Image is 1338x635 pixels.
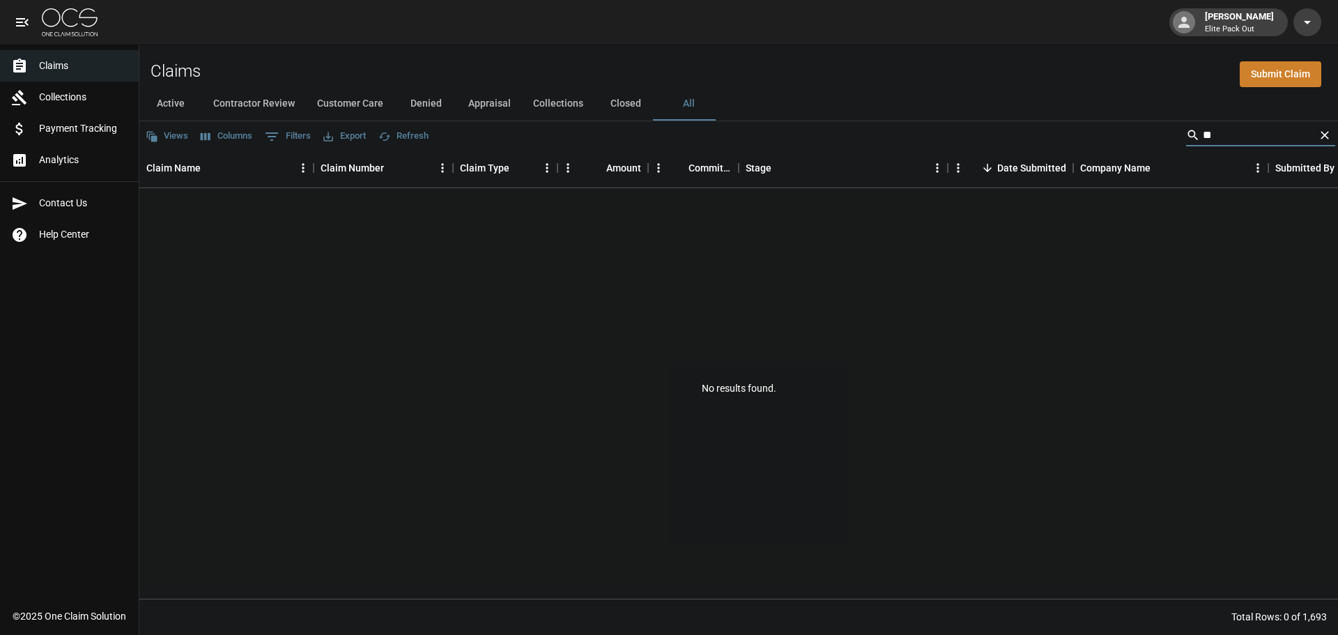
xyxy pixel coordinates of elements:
[13,609,126,623] div: © 2025 One Claim Solution
[42,8,98,36] img: ocs-logo-white-transparent.png
[739,148,948,188] div: Stage
[509,158,529,178] button: Sort
[689,148,732,188] div: Committed Amount
[606,148,641,188] div: Amount
[453,148,557,188] div: Claim Type
[997,148,1066,188] div: Date Submitted
[1205,24,1274,36] p: Elite Pack Out
[142,125,192,147] button: Views
[39,59,128,73] span: Claims
[648,148,739,188] div: Committed Amount
[139,87,202,121] button: Active
[557,158,578,178] button: Menu
[460,148,509,188] div: Claim Type
[39,121,128,136] span: Payment Tracking
[306,87,394,121] button: Customer Care
[1080,148,1151,188] div: Company Name
[1186,124,1335,149] div: Search
[201,158,220,178] button: Sort
[746,148,771,188] div: Stage
[1247,158,1268,178] button: Menu
[39,153,128,167] span: Analytics
[771,158,791,178] button: Sort
[375,125,432,147] button: Refresh
[146,148,201,188] div: Claim Name
[197,125,256,147] button: Select columns
[151,61,201,82] h2: Claims
[384,158,403,178] button: Sort
[39,90,128,105] span: Collections
[432,158,453,178] button: Menu
[978,158,997,178] button: Sort
[1073,148,1268,188] div: Company Name
[1314,125,1335,146] button: Clear
[669,158,689,178] button: Sort
[321,148,384,188] div: Claim Number
[293,158,314,178] button: Menu
[1275,148,1335,188] div: Submitted By
[1240,61,1321,87] a: Submit Claim
[457,87,522,121] button: Appraisal
[261,125,314,148] button: Show filters
[394,87,457,121] button: Denied
[657,87,720,121] button: All
[587,158,606,178] button: Sort
[1231,610,1327,624] div: Total Rows: 0 of 1,693
[948,148,1073,188] div: Date Submitted
[202,87,306,121] button: Contractor Review
[139,188,1338,588] div: No results found.
[557,148,648,188] div: Amount
[1151,158,1170,178] button: Sort
[1199,10,1279,35] div: [PERSON_NAME]
[8,8,36,36] button: open drawer
[139,148,314,188] div: Claim Name
[320,125,369,147] button: Export
[39,196,128,211] span: Contact Us
[594,87,657,121] button: Closed
[522,87,594,121] button: Collections
[948,158,969,178] button: Menu
[927,158,948,178] button: Menu
[139,87,1338,121] div: dynamic tabs
[314,148,453,188] div: Claim Number
[537,158,557,178] button: Menu
[648,158,669,178] button: Menu
[39,227,128,242] span: Help Center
